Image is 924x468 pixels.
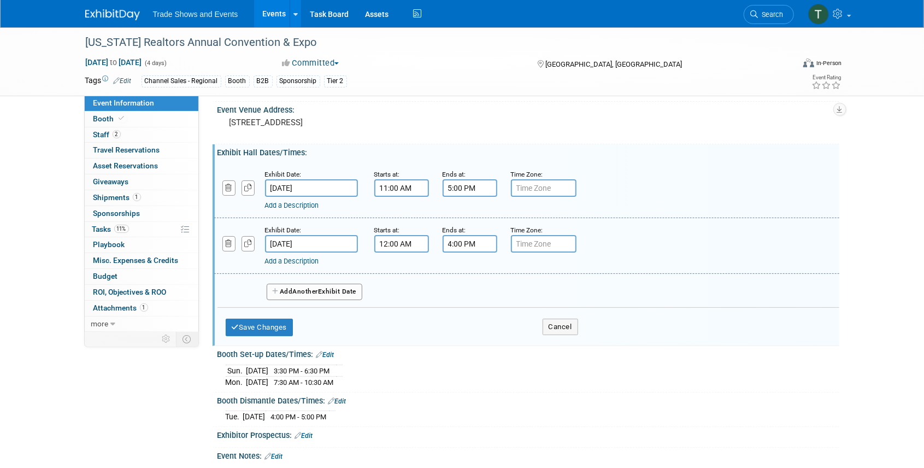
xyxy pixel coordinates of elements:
a: Budget [85,269,198,284]
span: [DATE] [DATE] [85,57,143,67]
div: Booth Set-up Dates/Times: [217,346,839,360]
div: B2B [254,75,273,87]
span: Trade Shows and Events [153,10,238,19]
span: 1 [133,193,141,201]
a: Edit [295,432,313,440]
span: (4 days) [144,60,167,67]
a: Event Information [85,96,198,111]
td: [DATE] [246,377,269,388]
input: Time Zone [511,179,576,197]
span: 1 [140,303,148,312]
span: Tasks [92,225,129,233]
a: Search [744,5,794,24]
span: 7:30 AM - 10:30 AM [274,378,334,387]
div: Event Rating [811,75,841,80]
a: Edit [114,77,132,85]
small: Ends at: [443,171,466,178]
td: Personalize Event Tab Strip [157,332,176,346]
a: Staff2 [85,127,198,143]
input: Start Time [374,179,429,197]
input: Time Zone [511,235,576,253]
a: Add a Description [265,201,319,209]
input: End Time [443,235,497,253]
span: ROI, Objectives & ROO [93,288,167,296]
a: Playbook [85,237,198,253]
a: Shipments1 [85,190,198,206]
div: Channel Sales - Regional [142,75,221,87]
div: Sponsorship [276,75,320,87]
a: Giveaways [85,174,198,190]
span: to [109,58,119,67]
div: [US_STATE] Realtors Annual Convention & Expo [82,33,778,52]
a: more [85,317,198,332]
span: [GEOGRAPHIC_DATA], [GEOGRAPHIC_DATA] [545,60,682,68]
small: Exhibit Date: [265,171,302,178]
span: Asset Reservations [93,161,158,170]
a: Attachments1 [85,301,198,316]
a: Edit [265,453,283,460]
span: 3:30 PM - 6:30 PM [274,367,330,375]
td: [DATE] [246,365,269,377]
i: Booth reservation complete [119,115,125,121]
div: Event Venue Address: [217,102,839,115]
a: Misc. Expenses & Credits [85,253,198,268]
a: ROI, Objectives & ROO [85,285,198,300]
a: Sponsorships [85,206,198,221]
small: Time Zone: [511,171,543,178]
div: Tier 2 [324,75,347,87]
a: Asset Reservations [85,159,198,174]
img: Format-Inperson.png [803,58,814,67]
button: AddAnotherExhibit Date [267,284,363,300]
span: 2 [113,130,121,138]
td: [DATE] [243,411,266,423]
small: Starts at: [374,171,400,178]
span: Staff [93,130,121,139]
small: Ends at: [443,226,466,234]
a: Travel Reservations [85,143,198,158]
span: Misc. Expenses & Credits [93,256,179,265]
button: Cancel [543,319,578,335]
span: Another [293,288,319,295]
td: Mon. [226,377,246,388]
span: 11% [114,225,129,233]
span: Playbook [93,240,125,249]
input: Date [265,179,358,197]
span: Travel Reservations [93,145,160,154]
span: 4:00 PM - 5:00 PM [271,413,327,421]
div: Event Notes: [217,448,839,462]
td: Toggle Event Tabs [176,332,198,346]
img: ExhibitDay [85,9,140,20]
a: Edit [316,351,334,359]
span: Giveaways [93,177,129,186]
div: In-Person [816,59,841,67]
div: Exhibitor Prospectus: [217,427,839,441]
small: Exhibit Date: [265,226,302,234]
a: Add a Description [265,257,319,265]
input: Start Time [374,235,429,253]
input: Date [265,235,358,253]
button: Save Changes [226,319,293,336]
img: Tiff Wagner [808,4,829,25]
td: Tue. [226,411,243,423]
span: Event Information [93,98,155,107]
span: Budget [93,272,118,280]
small: Time Zone: [511,226,543,234]
button: Committed [278,57,343,69]
td: Sun. [226,365,246,377]
pre: [STREET_ADDRESS] [229,118,464,127]
div: Booth [225,75,250,87]
span: more [91,319,109,328]
span: Attachments [93,303,148,312]
a: Tasks11% [85,222,198,237]
span: Booth [93,114,127,123]
div: Booth Dismantle Dates/Times: [217,393,839,407]
div: Event Format [729,57,842,73]
a: Edit [328,397,346,405]
a: Booth [85,112,198,127]
div: Exhibit Hall Dates/Times: [217,144,839,158]
span: Sponsorships [93,209,140,218]
span: Shipments [93,193,141,202]
input: End Time [443,179,497,197]
small: Starts at: [374,226,400,234]
td: Tags [85,75,132,87]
